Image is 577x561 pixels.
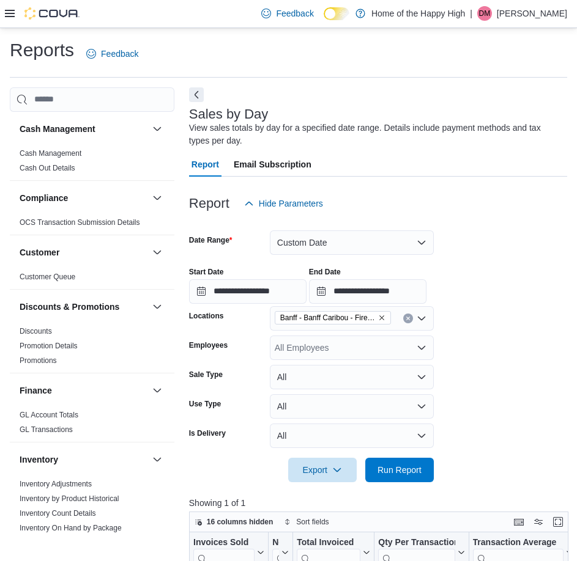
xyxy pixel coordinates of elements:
a: Inventory by Product Historical [20,494,119,503]
span: Customer Queue [20,272,75,282]
span: Email Subscription [234,152,311,177]
button: Open list of options [417,313,426,323]
h3: Inventory [20,453,58,466]
button: All [270,394,434,419]
button: Display options [531,515,546,529]
button: Enter fullscreen [551,515,565,529]
div: Customer [10,269,174,289]
span: GL Account Totals [20,410,78,420]
h1: Reports [10,38,74,62]
div: Discounts & Promotions [10,324,174,373]
span: Promotion Details [20,341,78,351]
div: Net Sold [272,537,279,548]
p: | [470,6,472,21]
div: Compliance [10,215,174,235]
label: Is Delivery [189,428,226,438]
button: Inventory [150,452,165,467]
h3: Report [189,196,229,211]
span: GL Transactions [20,425,73,435]
h3: Discounts & Promotions [20,301,119,313]
button: All [270,424,434,448]
div: Finance [10,408,174,442]
a: GL Transactions [20,425,73,434]
a: Discounts [20,327,52,335]
img: Cova [24,7,80,20]
span: Sort fields [296,517,329,527]
button: Cash Management [150,122,165,136]
input: Dark Mode [324,7,349,20]
a: GL Account Totals [20,411,78,419]
h3: Cash Management [20,123,95,135]
label: Employees [189,340,228,350]
div: View sales totals by day for a specified date range. Details include payment methods and tax type... [189,122,561,147]
button: Discounts & Promotions [20,301,147,313]
span: Inventory On Hand by Package [20,523,122,533]
span: Inventory by Product Historical [20,494,119,504]
span: Feedback [276,7,313,20]
input: Press the down key to open a popover containing a calendar. [189,279,307,304]
div: Transaction Average [472,537,563,548]
button: Finance [20,384,147,397]
button: Open list of options [417,343,426,353]
h3: Customer [20,246,59,258]
button: Compliance [150,191,165,205]
button: Remove Banff - Banff Caribou - Fire & Flower from selection in this group [378,314,385,321]
button: Customer [150,245,165,260]
button: Custom Date [270,230,434,255]
div: Invoices Sold [193,537,255,548]
button: Run Report [365,458,434,482]
button: Compliance [20,192,147,204]
div: Total Invoiced [297,537,360,548]
button: Inventory [20,453,147,466]
span: Inventory Adjustments [20,479,92,489]
span: 16 columns hidden [207,517,274,527]
a: Cash Management [20,149,81,158]
button: Finance [150,383,165,398]
span: Cash Out Details [20,163,75,173]
a: Customer Queue [20,273,75,281]
a: Feedback [256,1,318,26]
span: Hide Parameters [259,197,323,210]
button: 16 columns hidden [190,515,278,529]
input: Press the down key to open a popover containing a calendar. [309,279,426,304]
button: Keyboard shortcuts [512,515,526,529]
span: DM [479,6,491,21]
button: Hide Parameters [239,191,328,216]
span: Banff - Banff Caribou - Fire & Flower [275,311,391,324]
a: Cash Out Details [20,164,75,172]
h3: Finance [20,384,52,397]
button: All [270,365,434,389]
p: Showing 1 of 1 [189,497,573,509]
span: Export [296,458,349,482]
label: Use Type [189,399,221,409]
a: OCS Transaction Submission Details [20,218,140,227]
p: Home of the Happy High [371,6,465,21]
button: Next [189,87,204,102]
label: End Date [309,267,341,277]
span: Promotions [20,356,57,365]
button: Clear input [403,313,413,323]
a: Promotions [20,356,57,365]
span: Banff - Banff Caribou - Fire & Flower [280,312,376,324]
a: Feedback [81,42,143,66]
label: Date Range [189,235,233,245]
button: Cash Management [20,123,147,135]
span: Report [192,152,219,177]
button: Discounts & Promotions [150,299,165,314]
button: Export [288,458,357,482]
div: Devan Malloy [477,6,492,21]
div: Qty Per Transaction [378,537,455,548]
a: Promotion Details [20,342,78,350]
p: [PERSON_NAME] [497,6,567,21]
h3: Sales by Day [189,107,269,122]
a: Inventory On Hand by Package [20,524,122,532]
label: Locations [189,311,224,321]
span: Feedback [101,48,138,60]
label: Sale Type [189,370,223,380]
a: Inventory Adjustments [20,480,92,488]
h3: Compliance [20,192,68,204]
